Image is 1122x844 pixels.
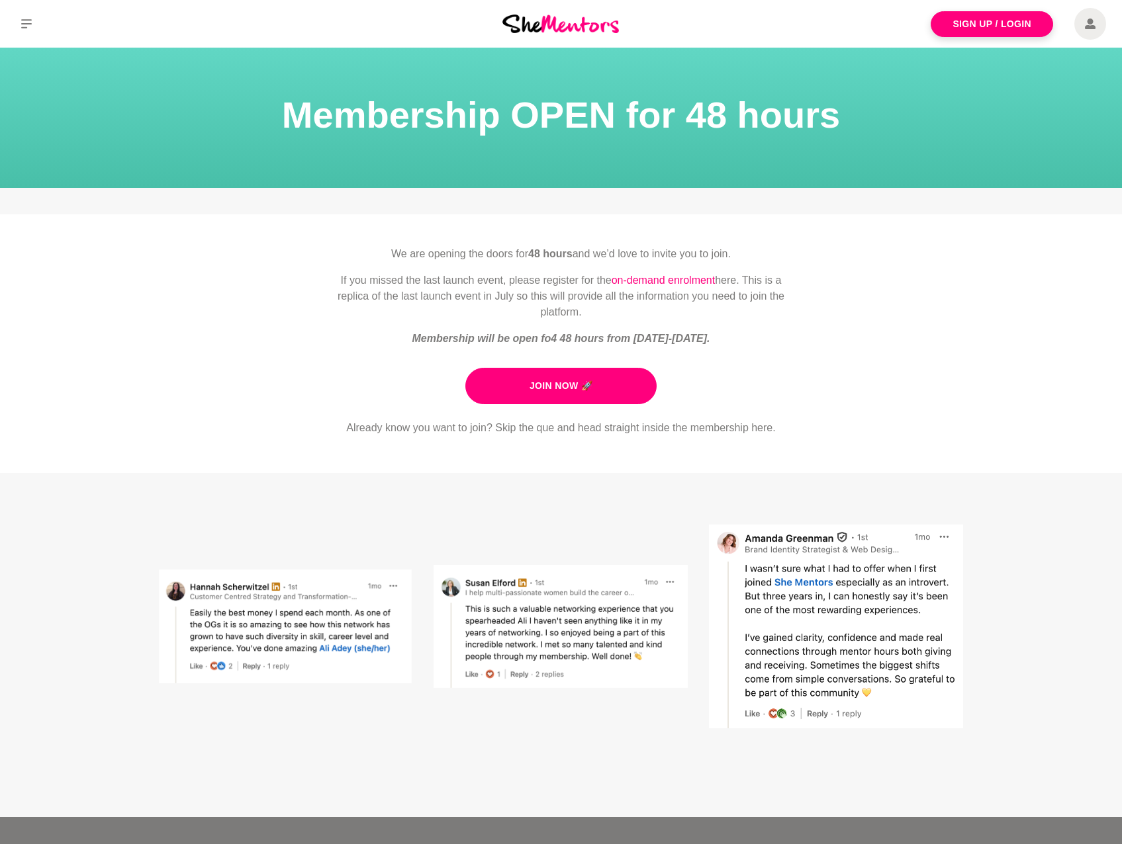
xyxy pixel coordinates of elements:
em: Membership will be open fo4 48 hours from [DATE]-[DATE]. [412,333,710,344]
p: If you missed the last launch event, please register for the here. This is a replica of the last ... [328,273,794,320]
strong: 48 hours [528,248,573,259]
p: Already know you want to join? Skip the que and head straight inside the membership here. [328,420,794,436]
a: Join Now 🚀 [465,368,657,404]
a: on-demand enrolment [612,274,716,286]
h1: Membership OPEN for 48 hours [16,90,1106,140]
img: She Mentors Logo [502,15,619,32]
a: Sign Up / Login [931,11,1053,37]
p: We are opening the doors for and we’d love to invite you to join. [328,246,794,262]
